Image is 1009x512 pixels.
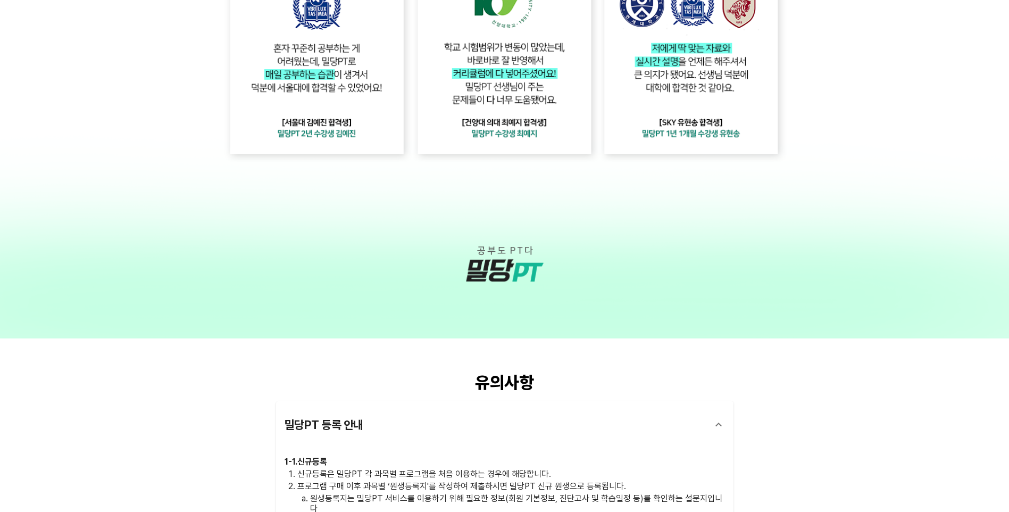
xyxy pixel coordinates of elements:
[276,401,733,448] div: 밀당PT 등록 안내
[285,457,725,467] h3: 1 - 1 . 신규등록
[297,481,725,491] p: 프로그램 구매 이후 과목별 ‘원생등록지'를 작성하여 제출하시면 밀당PT 신규 원생으로 등록됩니다.
[285,412,706,437] div: 밀당PT 등록 안내
[276,373,733,393] div: 유의사항
[297,469,725,479] p: 신규등록은 밀당PT 각 과목별 프로그램을 처음 이용하는 경우에 해당합니다.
